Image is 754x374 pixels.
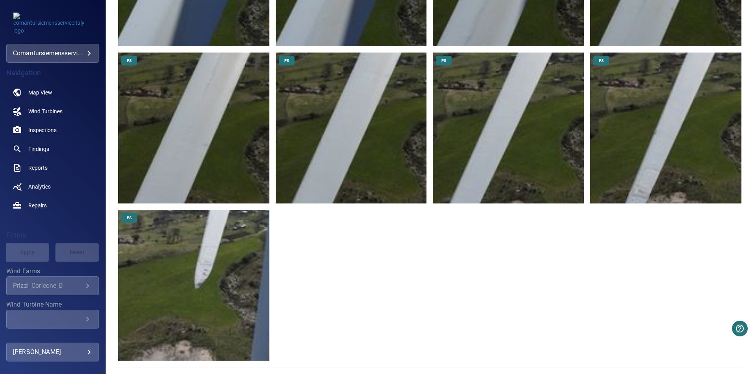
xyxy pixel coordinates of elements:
div: [PERSON_NAME] [13,346,92,358]
div: Wind Turbine Name [6,310,99,329]
span: PS [594,58,608,64]
span: Map View [28,89,52,96]
span: Wind Turbines [28,107,62,115]
a: analytics noActive [6,177,99,196]
img: comantursiemensserviceitaly-logo [13,13,92,34]
a: reports noActive [6,158,99,177]
span: PS [122,215,136,221]
span: Analytics [28,183,51,191]
a: findings noActive [6,140,99,158]
span: Reports [28,164,48,172]
a: map noActive [6,83,99,102]
div: comantursiemensserviceitaly [13,47,92,60]
a: windturbines noActive [6,102,99,121]
span: PS [122,58,136,64]
span: PS [280,58,294,64]
div: comantursiemensserviceitaly [6,44,99,63]
span: Repairs [28,202,47,209]
div: Prizzi_Corleone_B [13,282,83,289]
h4: Navigation [6,69,99,77]
span: Findings [28,145,49,153]
h4: Filters [6,231,99,239]
a: repairs noActive [6,196,99,215]
div: Wind Farms [6,276,99,295]
label: Wind Turbine Name [6,301,99,308]
span: Inspections [28,126,57,134]
span: PS [437,58,451,64]
a: inspections noActive [6,121,99,140]
label: Wind Farms [6,268,99,274]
